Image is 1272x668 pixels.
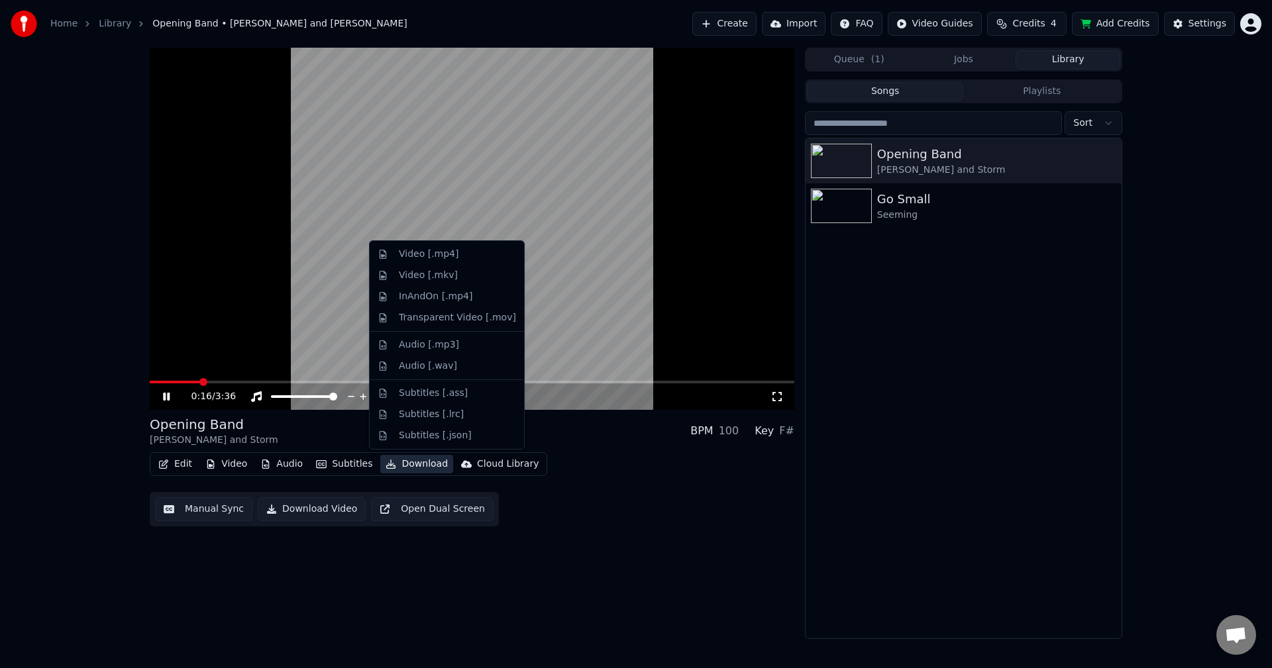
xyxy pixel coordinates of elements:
a: Home [50,17,78,30]
button: Download [380,455,453,473]
div: Video [.mkv] [399,269,458,282]
nav: breadcrumb [50,17,407,30]
button: Jobs [912,50,1016,70]
div: / [191,390,223,403]
div: F# [779,423,794,439]
div: Settings [1189,17,1226,30]
button: Subtitles [311,455,378,473]
button: Create [692,12,757,36]
div: InAndOn [.mp4] [399,290,473,303]
span: Opening Band • [PERSON_NAME] and [PERSON_NAME] [152,17,407,30]
div: Subtitles [.ass] [399,387,468,400]
button: Audio [255,455,308,473]
button: FAQ [831,12,882,36]
a: Open chat [1216,615,1256,655]
img: youka [11,11,37,37]
button: Manual Sync [155,497,252,521]
span: ( 1 ) [871,53,884,66]
button: Credits4 [987,12,1067,36]
button: Download Video [258,497,366,521]
button: Settings [1164,12,1235,36]
div: 100 [719,423,739,439]
button: Songs [807,82,964,101]
div: Audio [.mp3] [399,338,459,352]
button: Open Dual Screen [371,497,494,521]
span: Credits [1012,17,1045,30]
button: Video [200,455,252,473]
div: Video [.mp4] [399,248,458,261]
button: Playlists [963,82,1120,101]
button: Video Guides [888,12,982,36]
div: Opening Band [877,145,1116,164]
button: Library [1016,50,1120,70]
div: Subtitles [.lrc] [399,408,464,421]
button: Add Credits [1072,12,1159,36]
div: Key [755,423,774,439]
div: Go Small [877,190,1116,209]
div: Audio [.wav] [399,359,457,373]
div: Cloud Library [477,457,539,471]
div: [PERSON_NAME] and Storm [150,434,278,447]
span: 4 [1051,17,1057,30]
div: [PERSON_NAME] and Storm [877,164,1116,177]
span: 0:16 [191,390,212,403]
button: Import [762,12,825,36]
a: Library [99,17,131,30]
div: Transparent Video [.mov] [399,311,516,324]
div: Opening Band [150,415,278,434]
button: Queue [807,50,912,70]
span: Sort [1073,117,1092,130]
div: Seeming [877,209,1116,222]
div: Subtitles [.json] [399,429,472,442]
span: 3:36 [215,390,236,403]
button: Edit [153,455,197,473]
div: BPM [690,423,713,439]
